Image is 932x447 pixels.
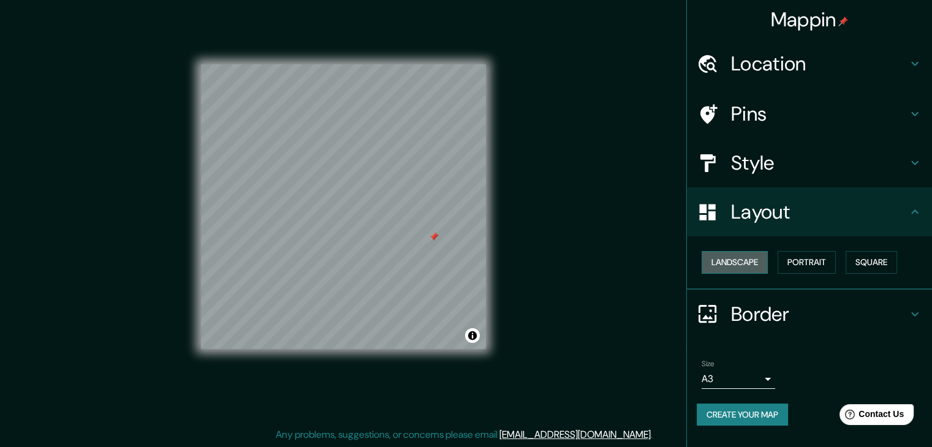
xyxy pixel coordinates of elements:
div: A3 [702,369,775,389]
h4: Location [731,51,907,76]
label: Size [702,358,714,369]
button: Square [846,251,897,274]
h4: Pins [731,102,907,126]
button: Landscape [702,251,768,274]
button: Create your map [697,404,788,426]
div: . [653,427,654,442]
div: . [654,427,657,442]
h4: Mappin [771,7,849,32]
button: Portrait [778,251,836,274]
div: Style [687,138,932,187]
button: Toggle attribution [465,328,480,343]
div: Location [687,39,932,88]
div: Layout [687,187,932,236]
a: [EMAIL_ADDRESS][DOMAIN_NAME] [499,428,651,441]
img: pin-icon.png [838,17,848,26]
h4: Border [731,302,907,326]
div: Pins [687,89,932,138]
p: Any problems, suggestions, or concerns please email . [276,427,653,442]
div: Border [687,290,932,339]
h4: Style [731,151,907,175]
iframe: Help widget launcher [823,399,919,434]
h4: Layout [731,200,907,224]
canvas: Map [201,64,486,349]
